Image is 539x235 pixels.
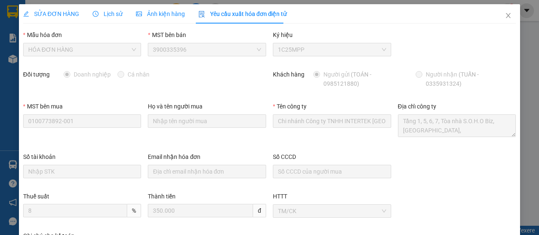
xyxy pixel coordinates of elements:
label: Họ và tên người mua [148,103,203,110]
label: HTTT [273,193,287,200]
span: Cá nhân [124,70,153,79]
span: close [505,12,512,19]
input: Số tài khoản [23,165,141,178]
span: Lịch sử [93,11,123,17]
span: picture [136,11,142,17]
span: Người gửi [320,70,406,88]
span: Yêu cầu xuất hóa đơn điện tử [198,11,287,17]
span: edit [23,11,29,17]
img: icon [198,11,205,18]
span: TM/CK [278,205,386,217]
span: SỬA ĐƠN HÀNG [23,11,79,17]
span: HÓA ĐƠN HÀNG [28,43,136,56]
input: Email nhận hóa đơn [148,165,266,178]
label: Đối tượng [23,71,50,78]
textarea: Địa chỉ công ty [398,114,516,137]
label: Email nhận hóa đơn [148,153,200,160]
label: Thành tiền [148,193,176,200]
span: Ảnh kiện hàng [136,11,185,17]
span: clock-circle [93,11,99,17]
span: Người nhận [422,70,512,88]
button: Close [496,4,520,28]
input: MST bên mua [23,114,141,128]
label: Khách hàng [273,71,304,78]
span: % [127,204,141,217]
label: Số tài khoản [23,153,56,160]
input: Họ và tên người mua [148,114,266,128]
input: Số CCCD [273,165,391,178]
label: Ký hiệu [273,32,293,38]
input: Tên công ty [273,114,391,128]
label: Số CCCD [273,153,296,160]
input: Thuế suất [23,204,128,217]
label: Mẫu hóa đơn [23,32,62,38]
label: Thuế suất [23,193,49,200]
label: Địa chỉ công ty [398,103,436,110]
span: 1C25MPP [278,43,386,56]
label: MST bên bán [148,32,186,38]
label: Tên công ty [273,103,307,110]
span: Doanh nghiệp [70,70,114,79]
span: 3900335396 [153,43,261,56]
span: đ [253,204,266,217]
label: MST bên mua [23,103,63,110]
